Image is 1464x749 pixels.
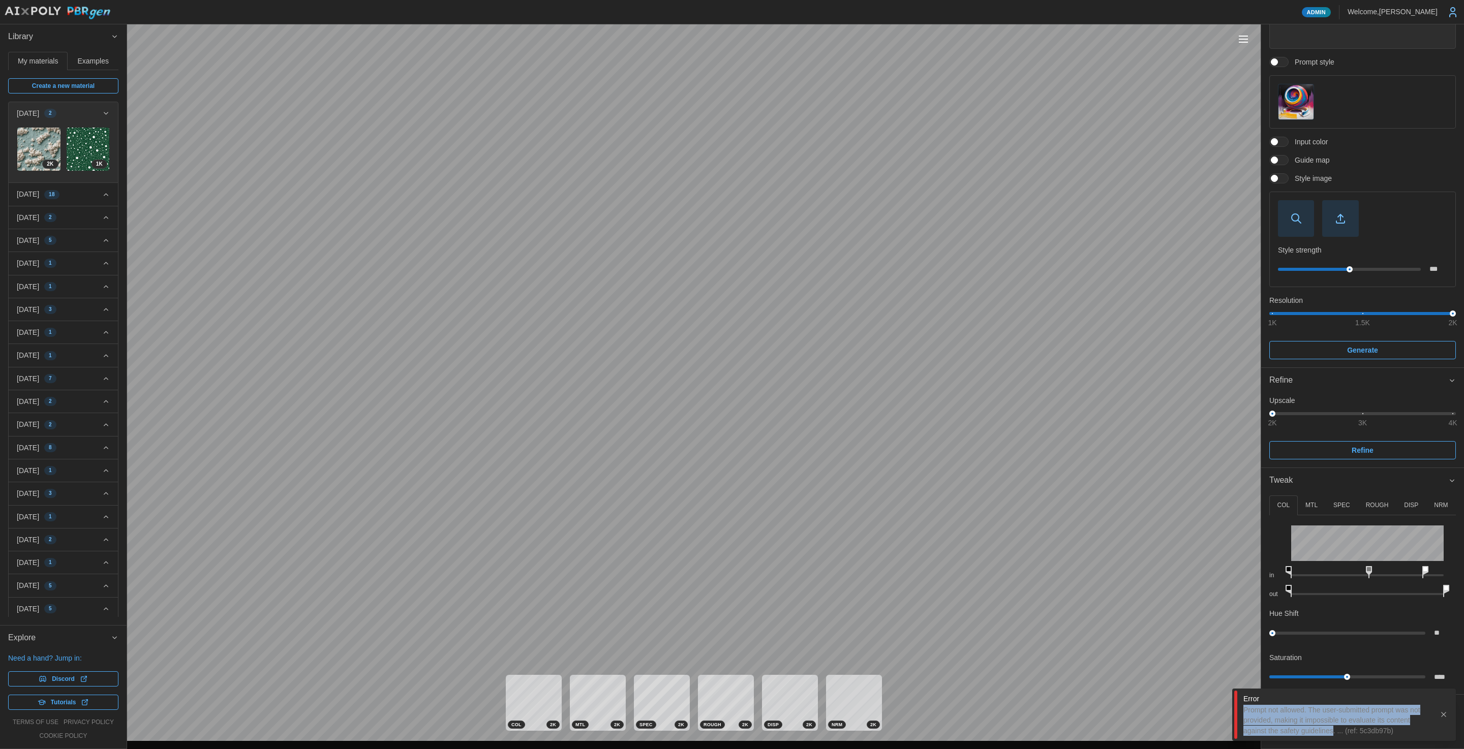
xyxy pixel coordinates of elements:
img: Prompt style [1278,84,1314,119]
span: 5 [49,236,52,244]
span: 3 [49,305,52,314]
span: 1 [49,328,52,336]
button: Toggle viewport controls [1236,32,1250,46]
a: cookie policy [39,732,87,740]
span: Examples [78,57,109,65]
div: Prompt not allowed. The user-submitted prompt was not provided, making it impossible to evaluate ... [1243,705,1431,736]
p: out [1269,590,1283,599]
div: Refine [1269,374,1448,387]
span: Refine [1352,442,1374,459]
span: 2 K [870,721,876,728]
p: [DATE] [17,189,39,199]
p: [DATE] [17,108,39,118]
span: 1 [49,259,52,267]
p: [DATE] [17,465,39,476]
span: 2 [49,536,52,544]
p: MTL [1305,501,1318,510]
button: [DATE]1 [9,321,118,344]
button: [DATE]2 [9,390,118,413]
div: Refine [1261,393,1464,467]
p: [DATE] [17,258,39,268]
span: 2 K [47,160,53,168]
span: 18 [49,191,55,199]
a: terms of use [13,718,58,727]
button: [DATE]1 [9,252,118,274]
p: Upscale [1269,395,1456,405]
span: Prompt style [1289,57,1334,67]
p: [DATE] [17,212,39,223]
button: [DATE]3 [9,298,118,321]
p: Need a hand? Jump in: [8,653,118,663]
button: Prompt style [1278,84,1314,120]
span: 2 [49,397,52,405]
span: Input color [1289,137,1328,147]
button: Generate [1269,341,1456,359]
p: [DATE] [17,580,39,590]
span: 5 [49,582,52,590]
p: NRM [1434,501,1448,510]
p: [DATE] [17,304,39,315]
a: tfDRemVRN6NBFJTl5Q6a1K [66,127,110,171]
p: [DATE] [17,396,39,407]
span: Explore [8,626,111,650]
span: Tutorials [51,695,76,709]
span: 8 [49,444,52,452]
span: Discord [52,672,75,686]
p: [DATE] [17,235,39,245]
span: Admin [1307,8,1326,17]
span: 2 [49,109,52,117]
span: 2 K [550,721,556,728]
button: [DATE]2 [9,413,118,435]
img: tfDRemVRN6NBFJTl5Q6a [67,128,110,171]
span: 2 [49,213,52,222]
p: [DATE] [17,282,39,292]
button: [DATE]2 [9,102,118,124]
p: [DATE] [17,327,39,337]
a: Create a new material [8,78,118,93]
span: Library [8,24,111,49]
span: 1 K [96,160,103,168]
button: [DATE]1 [9,551,118,574]
button: [DATE]1 [9,275,118,298]
button: [DATE]1 [9,344,118,366]
span: 2 [49,421,52,429]
p: in [1269,571,1283,580]
div: Tweak [1261,493,1464,694]
p: SPEC [1333,501,1350,510]
button: [DATE]7 [9,367,118,390]
button: [DATE]18 [9,183,118,205]
a: Discord [8,671,118,686]
button: [DATE]3 [9,482,118,505]
button: [DATE]5 [9,229,118,252]
p: [DATE] [17,557,39,568]
span: 2 K [806,721,812,728]
div: [DATE]2 [9,124,118,182]
span: 3 [49,489,52,497]
span: 2 K [614,721,620,728]
p: [DATE] [17,443,39,453]
button: [DATE]1 [9,506,118,528]
p: Saturation [1269,652,1302,663]
span: 1 [49,283,52,291]
p: [DATE] [17,350,39,360]
a: privacy policy [64,718,114,727]
span: MTL [575,721,585,728]
span: Generate [1347,341,1378,359]
button: Refine [1269,441,1456,459]
span: 2 K [678,721,684,728]
div: Error [1243,694,1431,704]
p: DISP [1404,501,1418,510]
span: ROUGH [704,721,721,728]
img: btTiBbkNrnyuwaxKbRWd [17,128,60,171]
span: 1 [49,466,52,475]
span: Guide map [1289,155,1329,165]
span: COL [511,721,522,728]
button: [DATE]2 [9,528,118,551]
p: [DATE] [17,488,39,498]
p: Welcome, [PERSON_NAME] [1348,7,1438,17]
p: ROUGH [1366,501,1389,510]
p: COL [1277,501,1290,510]
button: [DATE]2 [9,206,118,229]
span: SPEC [639,721,653,728]
span: DISP [768,721,779,728]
